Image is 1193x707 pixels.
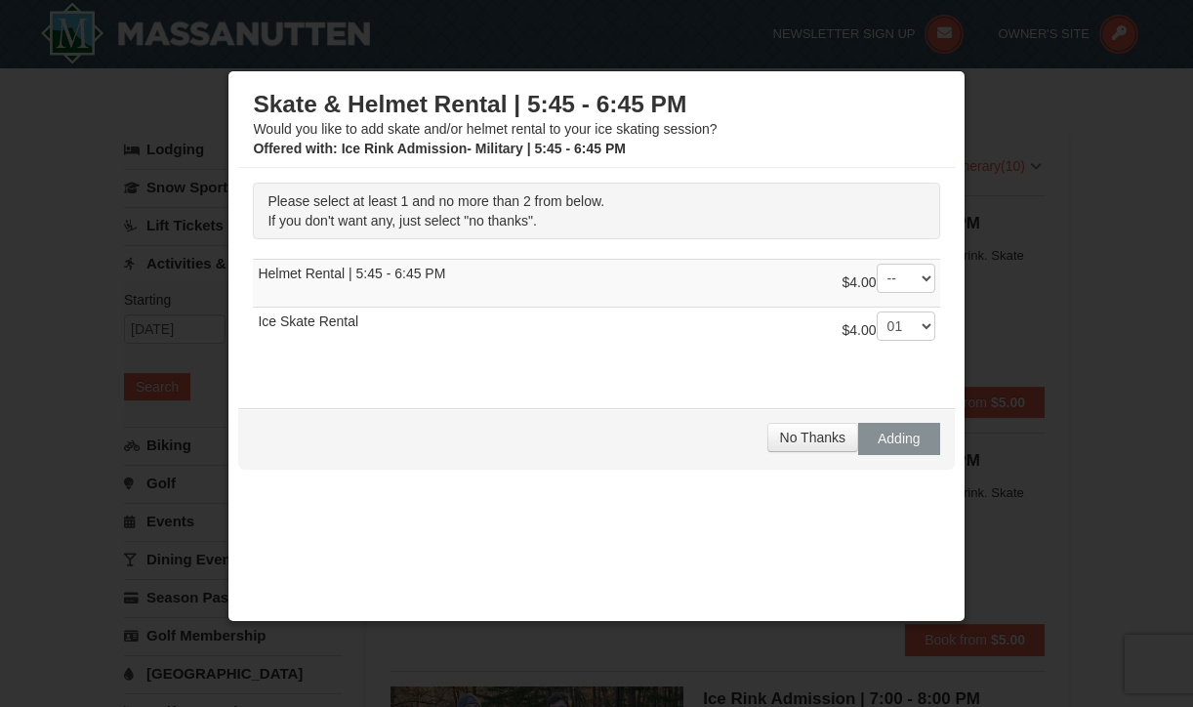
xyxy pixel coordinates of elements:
[843,312,935,351] div: $4.00
[267,213,536,229] span: If you don't want any, just select "no thanks".
[767,423,858,452] button: No Thanks
[780,430,845,445] span: No Thanks
[253,141,625,156] strong: : Ice Rink Admission- Military | 5:45 - 6:45 PM
[253,260,939,308] td: Helmet Rental | 5:45 - 6:45 PM
[253,90,939,119] h3: Skate & Helmet Rental | 5:45 - 6:45 PM
[858,423,940,454] button: Adding
[253,90,939,158] div: Would you like to add skate and/or helmet rental to your ice skating session?
[253,141,333,156] span: Offered with
[843,264,935,303] div: $4.00
[267,193,604,209] span: Please select at least 1 and no more than 2 from below.
[253,308,939,355] td: Ice Skate Rental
